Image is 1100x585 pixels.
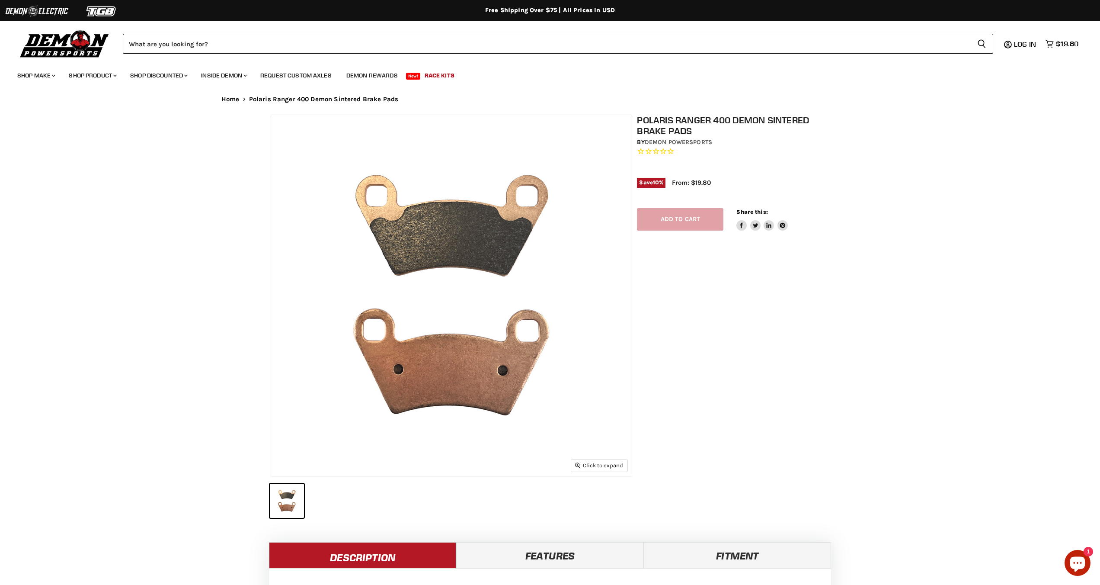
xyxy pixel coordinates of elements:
[17,28,112,59] img: Demon Powersports
[221,96,240,103] a: Home
[637,115,834,136] h1: Polaris Ranger 400 Demon Sintered Brake Pads
[11,67,61,84] a: Shop Make
[637,178,665,187] span: Save %
[254,67,338,84] a: Request Custom Axles
[123,34,993,54] form: Product
[406,73,421,80] span: New!
[653,179,659,186] span: 10
[204,6,896,14] div: Free Shipping Over $75 | All Prices In USD
[195,67,252,84] a: Inside Demon
[269,542,456,568] a: Description
[645,138,712,146] a: Demon Powersports
[672,179,711,186] span: From: $19.80
[1014,40,1036,48] span: Log in
[62,67,122,84] a: Shop Product
[249,96,399,103] span: Polaris Ranger 400 Demon Sintered Brake Pads
[1041,38,1083,50] a: $19.80
[271,115,632,476] img: Polaris Ranger 400 Demon Sintered Brake Pads
[736,209,767,215] span: Share this:
[456,542,643,568] a: Features
[644,542,831,568] a: Fitment
[736,208,788,231] aside: Share this:
[1062,550,1093,578] inbox-online-store-chat: Shopify online store chat
[340,67,404,84] a: Demon Rewards
[575,462,623,469] span: Click to expand
[4,3,69,19] img: Demon Electric Logo 2
[571,460,627,471] button: Click to expand
[1056,40,1078,48] span: $19.80
[270,484,304,518] button: Polaris Ranger 400 Demon Sintered Brake Pads thumbnail
[123,34,970,54] input: Search
[69,3,134,19] img: TGB Logo 2
[637,147,834,156] span: Rated 0.0 out of 5 stars 0 reviews
[970,34,993,54] button: Search
[124,67,193,84] a: Shop Discounted
[418,67,461,84] a: Race Kits
[11,63,1076,84] ul: Main menu
[204,96,896,103] nav: Breadcrumbs
[1010,40,1041,48] a: Log in
[637,138,834,147] div: by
